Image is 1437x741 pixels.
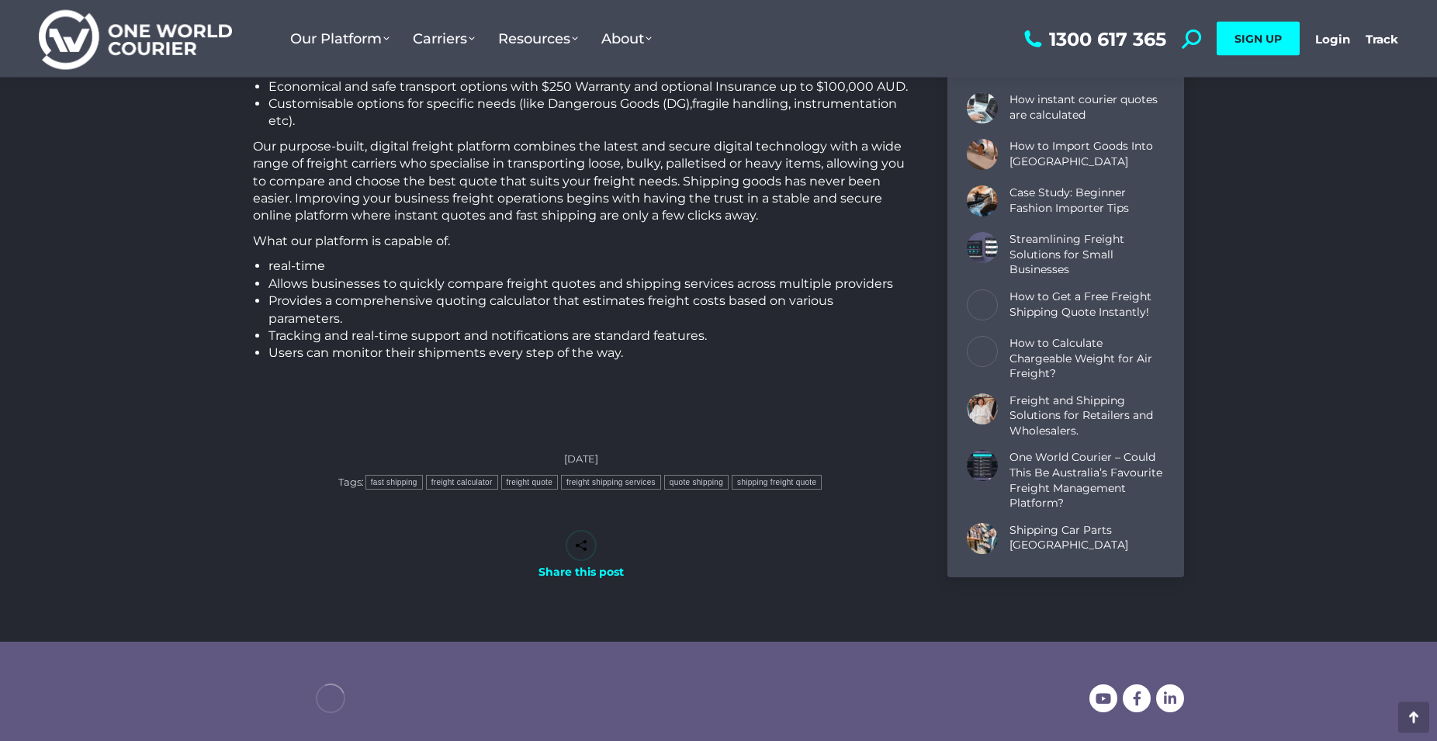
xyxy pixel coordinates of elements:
[1009,450,1165,511] a: One World Courier – Could This Be Australia’s Favourite Freight Management Platform?
[279,15,401,63] a: Our Platform
[268,95,909,130] li: Customisable options for specific needs (like Dangerous Goods (DG),fragile handling, instrumentat...
[401,15,487,63] a: Carriers
[1366,32,1398,47] a: Track
[253,233,909,250] p: What our platform is capable of.
[426,475,498,490] a: freight calculator
[268,78,909,95] li: Economical and safe transport options with $250 Warranty and optional Insurance up to $100,000 AUD.
[1009,393,1165,439] a: Freight and Shipping Solutions for Retailers and Wholesalers.
[253,138,909,225] p: Our purpose-built, digital freight platform combines the latest and secure digital technology wit...
[1009,523,1165,553] a: Shipping Car Parts [GEOGRAPHIC_DATA]
[501,475,559,490] a: freight quote
[268,293,909,327] li: Provides a comprehensive quoting calculator that estimates freight costs based on various paramet...
[732,475,822,490] a: shipping freight quote
[1009,185,1165,216] a: Case Study: Beginner Fashion Importer Tips
[1315,32,1350,47] a: Login
[564,452,598,466] a: [DATE]
[1009,289,1165,320] a: How to Get a Free Freight Shipping Quote Instantly!
[601,30,652,47] span: About
[413,30,475,47] span: Carriers
[967,523,998,554] a: Post image
[1009,232,1165,278] a: Streamlining Freight Solutions for Small Businesses
[967,232,998,263] a: Post image
[1009,92,1165,123] a: How instant courier quotes are calculated
[1217,22,1300,56] a: SIGN UP
[967,393,998,424] a: Post image
[967,336,998,367] a: Post image
[664,475,729,490] a: quote shipping
[967,185,998,216] a: Post image
[253,466,909,491] div: Tags:
[967,139,998,170] a: Post image
[1234,32,1282,46] span: SIGN UP
[561,475,661,490] a: freight shipping services
[1009,336,1165,382] a: How to Calculate Chargeable Weight for Air Freight?
[1020,29,1166,49] a: 1300 617 365
[268,345,909,362] li: Users can monitor their shipments every step of the way.
[268,327,909,345] li: Tracking and real-time support and notifications are standard features.
[487,15,590,63] a: Resources
[1009,139,1165,169] a: How to Import Goods Into [GEOGRAPHIC_DATA]
[967,92,998,123] a: Post image
[39,8,232,71] img: One World Courier
[967,289,998,320] a: Post image
[365,475,423,490] a: fast shipping
[967,450,998,481] a: Post image
[498,30,578,47] span: Resources
[268,258,909,275] li: real-time
[590,15,663,63] a: About
[268,275,909,293] li: Allows businesses to quickly compare freight quotes and shipping services across multiple providers
[564,452,598,465] time: [DATE]
[290,30,390,47] span: Our Platform
[538,530,624,580] div: Share this post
